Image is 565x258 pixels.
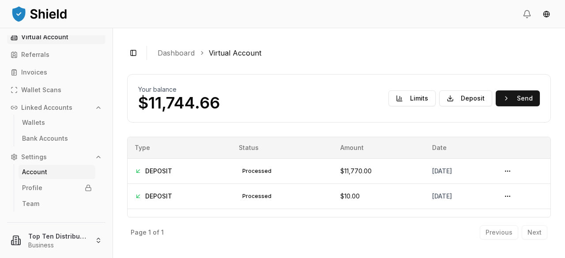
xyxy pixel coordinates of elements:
[232,137,333,158] th: Status
[432,167,486,176] div: [DATE]
[209,48,261,58] a: Virtual Account
[21,105,72,111] p: Linked Accounts
[239,166,275,176] div: processed
[153,229,159,236] p: of
[145,192,172,201] span: DEPOSIT
[239,191,275,202] div: processed
[28,232,88,241] p: Top Ten Distributor
[7,65,105,79] a: Invoices
[388,90,436,106] button: Limits
[19,197,95,211] a: Team
[7,48,105,62] a: Referrals
[4,226,109,254] button: Top Ten DistributorBusiness
[161,229,164,236] p: 1
[439,90,492,106] button: Deposit
[19,116,95,130] a: Wallets
[28,241,88,250] p: Business
[7,30,105,44] a: Virtual Account
[21,87,61,93] p: Wallet Scans
[22,201,39,207] p: Team
[21,34,68,40] p: Virtual Account
[340,167,372,175] span: $11,770.00
[158,48,544,58] nav: breadcrumb
[158,48,195,58] a: Dashboard
[21,69,47,75] p: Invoices
[333,137,425,158] th: Amount
[22,169,47,175] p: Account
[19,165,95,179] a: Account
[425,137,493,158] th: Date
[138,85,220,94] h2: Your balance
[22,185,42,191] p: Profile
[148,229,151,236] p: 1
[19,131,95,146] a: Bank Accounts
[7,83,105,97] a: Wallet Scans
[19,181,95,195] a: Profile
[340,192,360,200] span: $10.00
[138,94,220,112] p: $11,744.66
[21,52,49,58] p: Referrals
[7,101,105,115] button: Linked Accounts
[11,5,68,22] img: ShieldPay Logo
[131,229,147,236] p: Page
[145,167,172,176] span: DEPOSIT
[7,150,105,164] button: Settings
[22,120,45,126] p: Wallets
[496,90,540,106] button: Send
[128,137,232,158] th: Type
[432,192,486,201] div: [DATE]
[22,135,68,142] p: Bank Accounts
[21,154,47,160] p: Settings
